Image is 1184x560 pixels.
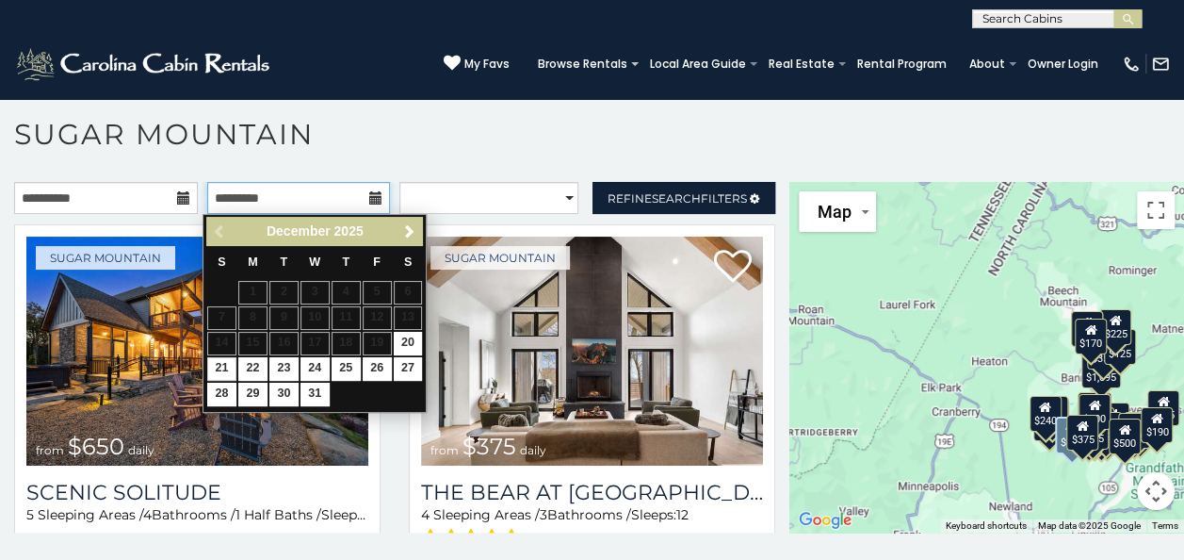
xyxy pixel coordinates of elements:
span: Map data ©2025 Google [1038,520,1141,531]
a: 21 [207,357,236,381]
div: $650 [1054,417,1088,454]
span: Refine Filters [608,191,747,206]
img: Scenic Solitude [26,237,368,466]
span: 4 [421,506,430,523]
div: $200 [1096,403,1128,438]
div: $300 [1078,394,1110,430]
span: 12 [366,506,379,523]
a: Next [397,220,421,243]
span: $375 [462,433,516,460]
a: Add to favorites [714,248,752,288]
a: 27 [394,357,423,381]
a: 31 [300,383,330,406]
a: Owner Login [1018,51,1108,77]
img: White-1-2.png [14,45,275,83]
div: Sleeping Areas / Bathrooms / Sleeps: [26,505,368,553]
a: Scenic Solitude from $650 daily [26,237,368,466]
span: Wednesday [309,255,320,269]
a: Rental Program [848,51,956,77]
div: $500 [1108,419,1140,454]
span: Friday [373,255,381,269]
span: Tuesday [280,255,287,269]
span: from [430,443,459,457]
a: 24 [300,357,330,381]
a: 25 [332,357,361,381]
button: Map camera controls [1137,472,1175,510]
img: phone-regular-white.png [1122,55,1141,74]
img: Google [794,508,856,533]
a: RefineSearchFilters [592,182,776,214]
img: mail-regular-white.png [1151,55,1170,74]
a: Sugar Mountain [430,246,570,270]
a: My Favs [444,55,510,74]
a: 20 [394,332,423,355]
a: Sugar Mountain [36,246,175,270]
a: Real Estate [759,51,844,77]
span: 3 [540,506,547,523]
div: $190 [1077,392,1109,428]
span: from [36,443,64,457]
div: $190 [1141,407,1173,443]
span: Search [652,191,701,206]
div: $240 [1071,311,1103,347]
a: 30 [269,383,299,406]
div: Sleeping Areas / Bathrooms / Sleeps: [421,505,763,553]
span: (6 reviews) [527,529,611,553]
a: 26 [363,357,392,381]
span: My Favs [464,56,510,73]
span: 1 Half Baths / [235,506,321,523]
div: $155 [1146,390,1178,426]
button: Change map style [799,191,876,232]
span: 5 [26,506,34,523]
div: $195 [1117,413,1149,449]
div: $170 [1074,319,1106,354]
div: $375 [1066,415,1098,451]
span: 12 [676,506,689,523]
span: Sunday [218,255,225,269]
a: Scenic Solitude [26,480,368,505]
span: 4 [143,506,152,523]
span: Map [818,202,852,222]
span: daily [520,443,546,457]
div: $240 [1029,396,1061,432]
span: $650 [68,433,124,460]
a: The Bear At Sugar Mountain from $375 daily [421,237,763,466]
div: $225 [1099,309,1131,345]
a: Terms (opens in new tab) [1152,520,1178,531]
span: 2025 [333,223,363,239]
div: $1,095 [1080,353,1120,388]
a: Open this area in Google Maps (opens a new window) [794,508,856,533]
span: Monday [248,255,258,269]
a: 23 [269,357,299,381]
a: Browse Rentals [528,51,637,77]
div: $265 [1079,392,1111,428]
span: daily [128,443,154,457]
a: 28 [207,383,236,406]
a: About [960,51,1014,77]
a: Local Area Guide [641,51,755,77]
span: Next [402,224,417,239]
button: Toggle fullscreen view [1137,191,1175,229]
span: Saturday [404,255,412,269]
a: 29 [238,383,268,406]
span: Thursday [342,255,349,269]
h3: The Bear At Sugar Mountain [421,480,763,505]
span: December [267,223,331,239]
a: 22 [238,357,268,381]
a: The Bear At [GEOGRAPHIC_DATA] [421,480,763,505]
img: The Bear At Sugar Mountain [421,237,763,466]
div: $125 [1103,329,1135,365]
button: Keyboard shortcuts [946,519,1027,533]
